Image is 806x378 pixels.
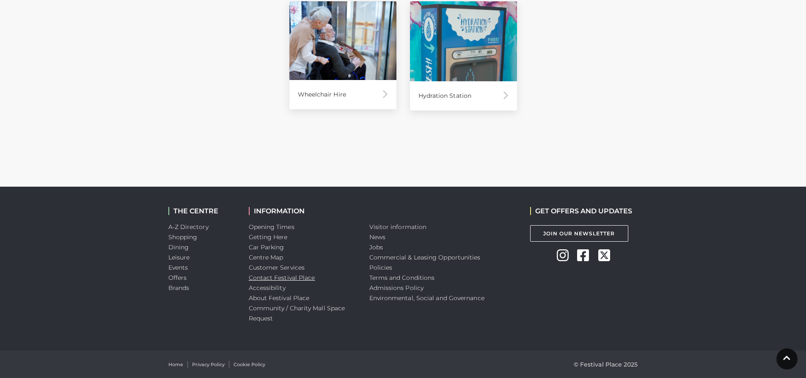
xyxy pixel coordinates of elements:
[168,264,188,271] a: Events
[249,304,345,322] a: Community / Charity Mall Space Request
[249,223,294,231] a: Opening Times
[249,233,288,241] a: Getting Here
[249,264,305,271] a: Customer Services
[574,359,638,370] p: © Festival Place 2025
[369,233,385,241] a: News
[249,294,310,302] a: About Festival Place
[168,223,209,231] a: A-Z Directory
[168,233,198,241] a: Shopping
[249,207,357,215] h2: INFORMATION
[249,243,284,251] a: Car Parking
[249,274,315,281] a: Contact Festival Place
[249,284,286,292] a: Accessibility
[168,254,190,261] a: Leisure
[369,223,427,231] a: Visitor information
[369,284,424,292] a: Admissions Policy
[168,284,190,292] a: Brands
[369,243,383,251] a: Jobs
[410,1,517,111] a: Hydration Station
[369,294,484,302] a: Environmental, Social and Governance
[289,1,396,110] a: Wheelchair Hire
[168,243,189,251] a: Dining
[369,254,481,261] a: Commercial & Leasing Opportunities
[234,361,265,368] a: Cookie Policy
[192,361,225,368] a: Privacy Policy
[530,225,628,242] a: Join Our Newsletter
[289,80,396,109] div: Wheelchair Hire
[369,274,435,281] a: Terms and Conditions
[168,361,183,368] a: Home
[410,81,517,110] div: Hydration Station
[168,274,187,281] a: Offers
[530,207,632,215] h2: GET OFFERS AND UPDATES
[369,264,393,271] a: Policies
[249,254,283,261] a: Centre Map
[168,207,236,215] h2: THE CENTRE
